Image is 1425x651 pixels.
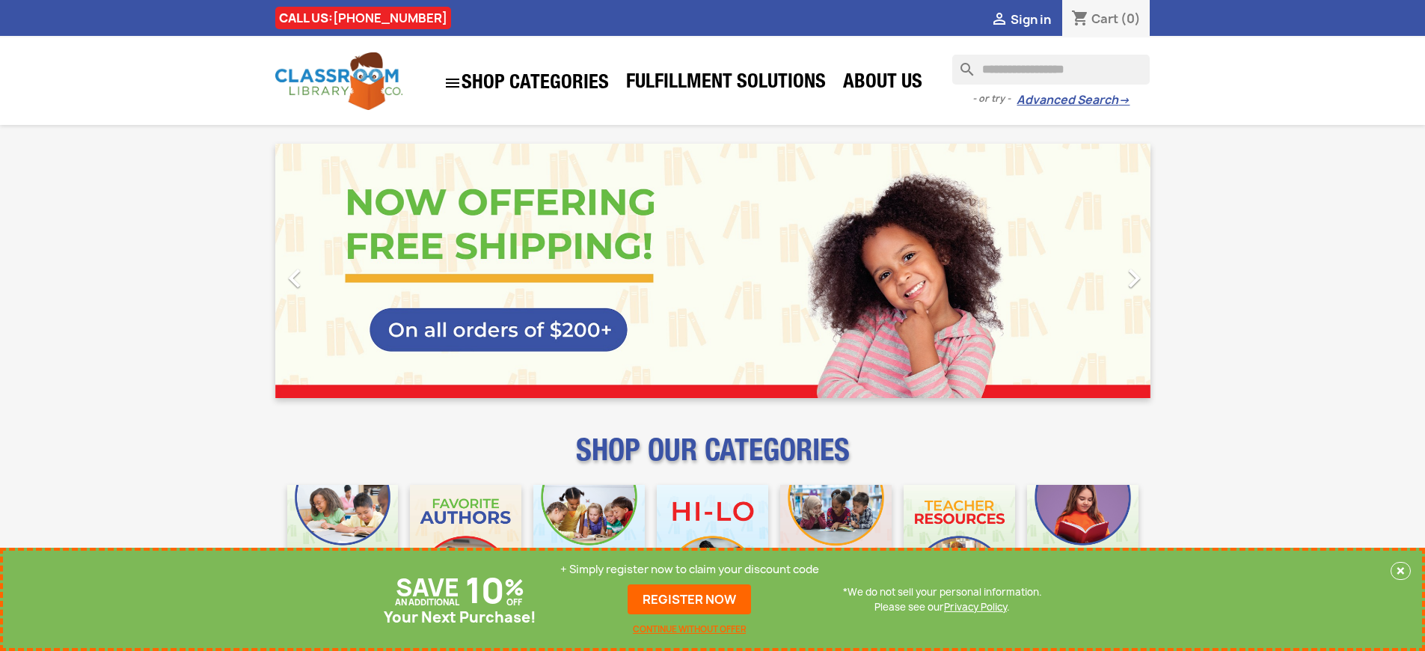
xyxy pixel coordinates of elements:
a:  Sign in [990,11,1051,28]
a: Fulfillment Solutions [619,69,833,99]
img: CLC_Fiction_Nonfiction_Mobile.jpg [780,485,892,596]
a: About Us [836,69,930,99]
input: Search [952,55,1150,85]
img: CLC_Favorite_Authors_Mobile.jpg [410,485,521,596]
img: CLC_Bulk_Mobile.jpg [287,485,399,596]
img: CLC_Teacher_Resources_Mobile.jpg [904,485,1015,596]
img: Classroom Library Company [275,52,402,110]
a: Next [1019,144,1150,398]
i:  [276,260,313,297]
i:  [444,74,462,92]
ul: Carousel container [275,144,1150,398]
img: CLC_Dyslexia_Mobile.jpg [1027,485,1139,596]
a: Advanced Search→ [1017,93,1130,108]
i:  [990,11,1008,29]
a: SHOP CATEGORIES [436,67,616,100]
span: Cart [1091,10,1118,27]
i: search [952,55,970,73]
span: - or try - [972,91,1017,106]
i: shopping_cart [1071,10,1089,28]
img: CLC_HiLo_Mobile.jpg [657,485,768,596]
span: Sign in [1011,11,1051,28]
a: Previous [275,144,407,398]
p: SHOP OUR CATEGORIES [275,446,1150,473]
img: CLC_Phonics_And_Decodables_Mobile.jpg [533,485,645,596]
span: (0) [1121,10,1141,27]
i:  [1115,260,1153,297]
span: → [1118,93,1130,108]
a: [PHONE_NUMBER] [333,10,447,26]
div: CALL US: [275,7,451,29]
